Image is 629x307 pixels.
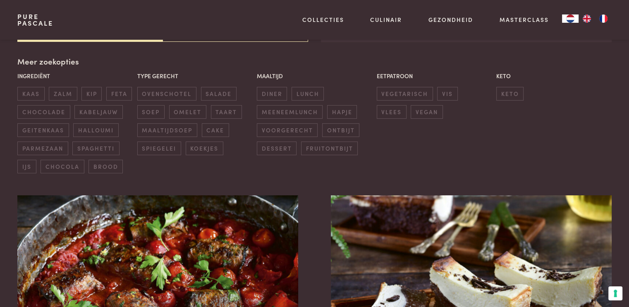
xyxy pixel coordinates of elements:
span: ovenschotel [137,87,196,101]
span: voorgerecht [257,123,318,137]
span: geitenkaas [17,123,69,137]
span: spiegelei [137,142,181,155]
span: parmezaan [17,142,68,155]
span: dessert [257,142,297,155]
span: feta [106,87,132,101]
span: brood [88,160,123,173]
p: Type gerecht [137,72,253,80]
a: PurePascale [17,13,53,26]
span: cake [202,123,229,137]
span: meeneemlunch [257,105,323,119]
a: Collecties [302,15,344,24]
span: soep [137,105,165,119]
span: omelet [169,105,206,119]
span: halloumi [73,123,118,137]
span: hapje [327,105,357,119]
p: Maaltijd [257,72,372,80]
span: maaltijdsoep [137,123,197,137]
span: salade [201,87,237,101]
span: keto [496,87,524,101]
span: kip [81,87,102,101]
a: Masterclass [500,15,549,24]
span: fruitontbijt [301,142,358,155]
span: ontbijt [322,123,359,137]
span: spaghetti [72,142,119,155]
span: zalm [49,87,77,101]
button: Uw voorkeuren voor toestemming voor trackingtechnologieën [608,286,622,300]
p: Keto [496,72,612,80]
a: EN [579,14,595,23]
p: Ingrediënt [17,72,133,80]
span: vegetarisch [377,87,433,101]
span: kaas [17,87,44,101]
p: Eetpatroon [377,72,492,80]
a: Culinair [370,15,402,24]
div: Language [562,14,579,23]
span: taart [211,105,242,119]
span: koekjes [186,142,223,155]
span: kabeljauw [74,105,122,119]
ul: Language list [579,14,612,23]
span: chocolade [17,105,70,119]
span: vlees [377,105,407,119]
span: vegan [411,105,442,119]
span: chocola [41,160,84,173]
span: ijs [17,160,36,173]
a: NL [562,14,579,23]
span: diner [257,87,287,101]
a: FR [595,14,612,23]
span: lunch [292,87,324,101]
span: vis [437,87,457,101]
aside: Language selected: Nederlands [562,14,612,23]
a: Gezondheid [428,15,473,24]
